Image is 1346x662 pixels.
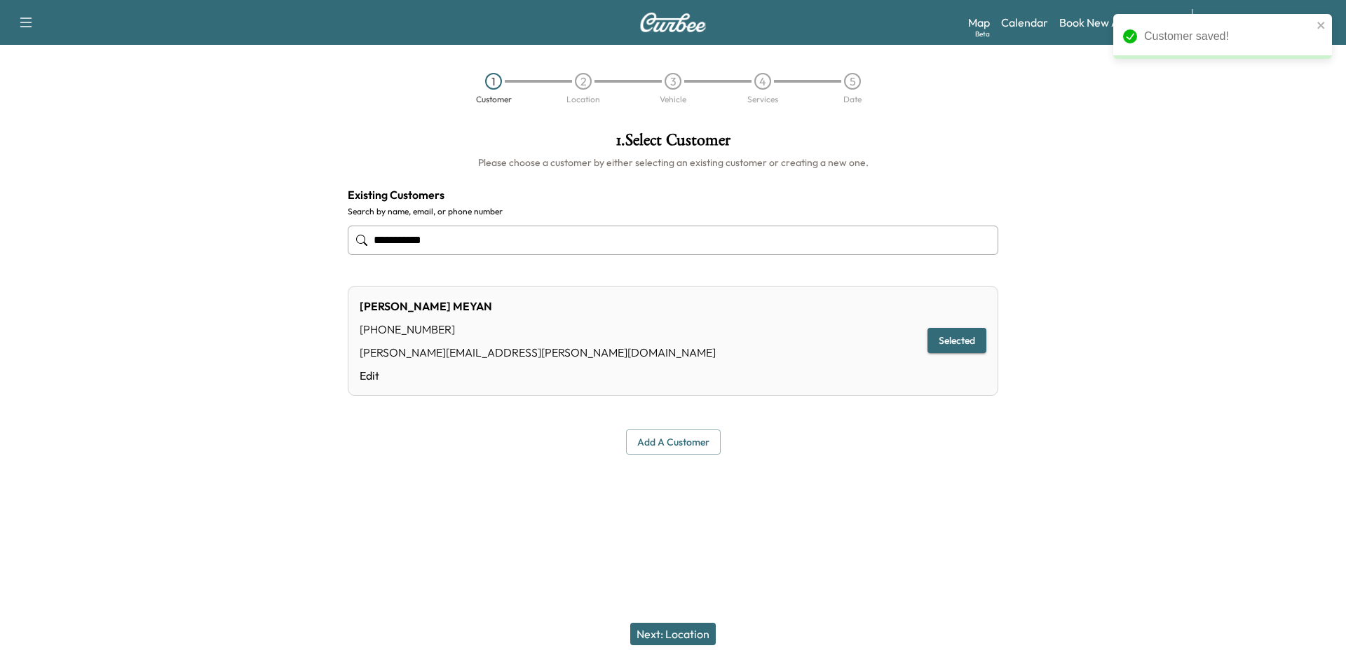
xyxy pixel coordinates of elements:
[360,344,716,361] div: [PERSON_NAME][EMAIL_ADDRESS][PERSON_NAME][DOMAIN_NAME]
[476,95,512,104] div: Customer
[1317,20,1326,31] button: close
[843,95,862,104] div: Date
[360,321,716,338] div: [PHONE_NUMBER]
[566,95,600,104] div: Location
[844,73,861,90] div: 5
[485,73,502,90] div: 1
[747,95,778,104] div: Services
[975,29,990,39] div: Beta
[927,328,986,354] button: Selected
[1144,28,1312,45] div: Customer saved!
[754,73,771,90] div: 4
[626,429,721,455] button: Add a customer
[360,298,716,315] div: [PERSON_NAME] MEYAN
[660,95,686,104] div: Vehicle
[665,73,681,90] div: 3
[348,186,998,203] h4: Existing Customers
[348,206,998,217] label: Search by name, email, or phone number
[1001,14,1048,31] a: Calendar
[348,156,998,170] h6: Please choose a customer by either selecting an existing customer or creating a new one.
[575,73,592,90] div: 2
[639,13,707,32] img: Curbee Logo
[1059,14,1178,31] a: Book New Appointment
[348,132,998,156] h1: 1 . Select Customer
[968,14,990,31] a: MapBeta
[630,623,716,645] button: Next: Location
[360,367,716,384] a: Edit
